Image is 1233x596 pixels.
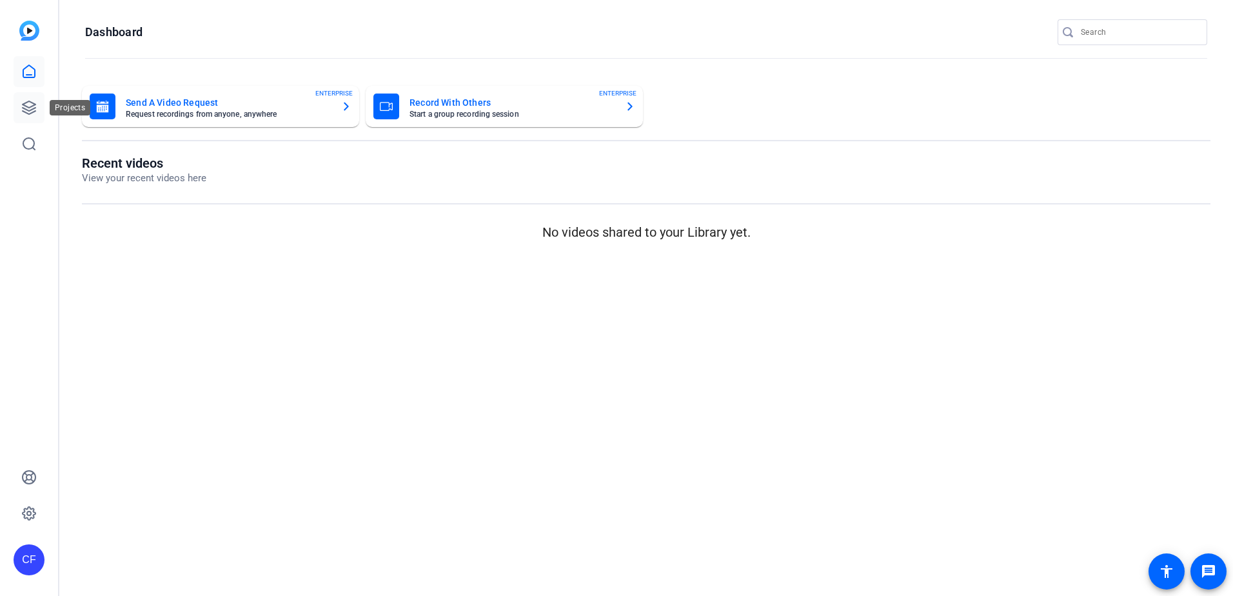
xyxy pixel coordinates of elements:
[1159,564,1174,579] mat-icon: accessibility
[14,544,44,575] div: CF
[82,155,206,171] h1: Recent videos
[409,110,615,118] mat-card-subtitle: Start a group recording session
[50,100,90,115] div: Projects
[82,86,359,127] button: Send A Video RequestRequest recordings from anyone, anywhereENTERPRISE
[409,95,615,110] mat-card-title: Record With Others
[315,88,353,98] span: ENTERPRISE
[82,223,1210,242] p: No videos shared to your Library yet.
[366,86,643,127] button: Record With OthersStart a group recording sessionENTERPRISE
[82,171,206,186] p: View your recent videos here
[1081,25,1197,40] input: Search
[599,88,636,98] span: ENTERPRISE
[126,110,331,118] mat-card-subtitle: Request recordings from anyone, anywhere
[85,25,143,40] h1: Dashboard
[19,21,39,41] img: blue-gradient.svg
[126,95,331,110] mat-card-title: Send A Video Request
[1201,564,1216,579] mat-icon: message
